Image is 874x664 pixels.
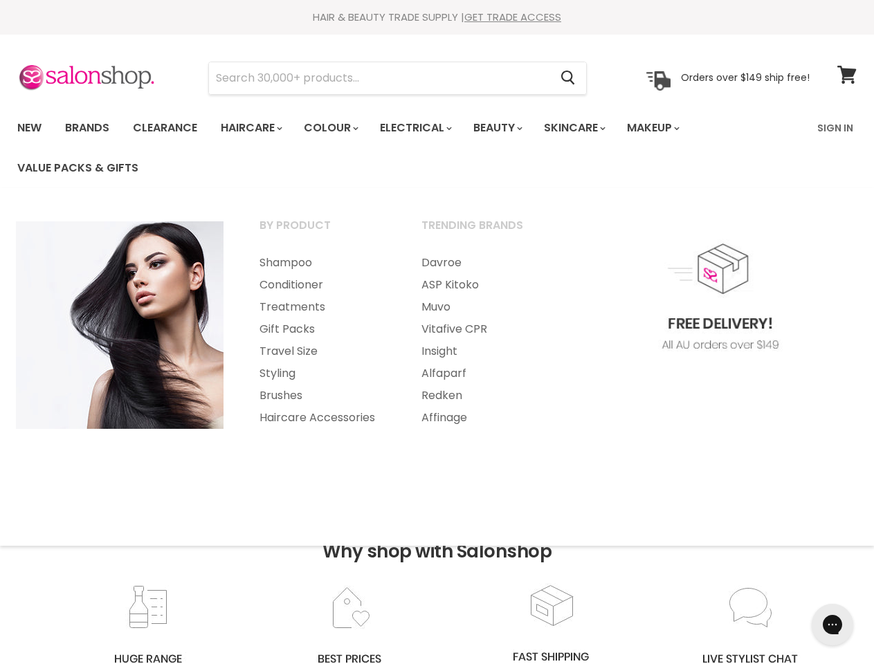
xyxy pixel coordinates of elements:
a: Haircare Accessories [242,407,401,429]
a: Alfaparf [404,362,563,385]
a: Gift Packs [242,318,401,340]
a: Colour [293,113,367,142]
a: Vitafive CPR [404,318,563,340]
a: Conditioner [242,274,401,296]
a: GET TRADE ACCESS [464,10,561,24]
input: Search [209,62,549,94]
iframe: Gorgias live chat messenger [805,599,860,650]
a: ASP Kitoko [404,274,563,296]
a: Electrical [370,113,460,142]
a: Redken [404,385,563,407]
a: Insight [404,340,563,362]
a: By Product [242,214,401,249]
a: Makeup [617,113,688,142]
a: Muvo [404,296,563,318]
a: New [7,113,52,142]
a: Trending Brands [404,214,563,249]
a: Sign In [809,113,862,142]
a: Skincare [534,113,614,142]
p: Orders over $149 ship free! [681,71,810,84]
ul: Main menu [242,252,401,429]
a: Haircare [210,113,291,142]
ul: Main menu [404,252,563,429]
ul: Main menu [7,108,809,188]
form: Product [208,62,587,95]
a: Shampoo [242,252,401,274]
button: Search [549,62,586,94]
a: Treatments [242,296,401,318]
a: Brands [55,113,120,142]
a: Styling [242,362,401,385]
a: Davroe [404,252,563,274]
a: Brushes [242,385,401,407]
a: Clearance [122,113,208,142]
a: Travel Size [242,340,401,362]
a: Beauty [463,113,531,142]
a: Value Packs & Gifts [7,154,149,183]
a: Affinage [404,407,563,429]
